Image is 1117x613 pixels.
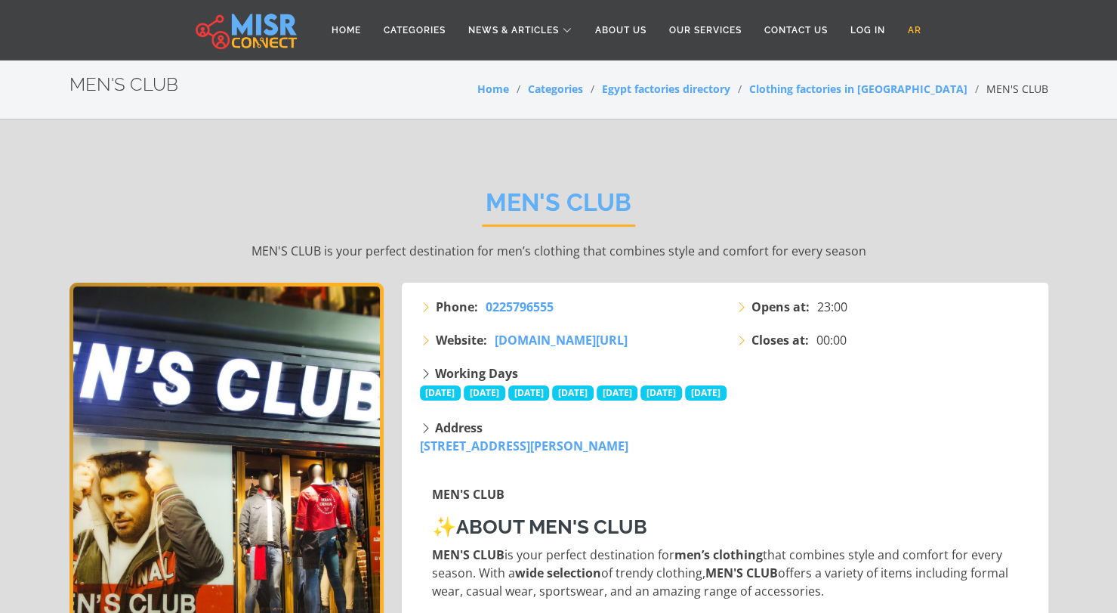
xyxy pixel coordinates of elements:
[640,385,682,401] span: [DATE]
[69,242,1048,260] p: MEN'S CLUB is your perfect destination for men’s clothing that combines style and comfort for eve...
[457,16,584,45] a: News & Articles
[432,546,505,563] strong: MEN'S CLUB
[477,82,509,96] a: Home
[685,385,727,401] span: [DATE]
[749,82,967,96] a: Clothing factories in [GEOGRAPHIC_DATA]
[597,385,638,401] span: [DATE]
[674,546,763,563] strong: men’s clothing
[435,365,518,382] strong: Working Days
[468,23,559,37] span: News & Articles
[486,298,554,316] a: 0225796555
[420,438,628,454] a: [STREET_ADDRESS][PERSON_NAME]
[196,11,297,49] img: main.misr_connect
[751,298,810,316] strong: Opens at:
[464,385,505,401] span: [DATE]
[495,332,628,348] span: [DOMAIN_NAME][URL]
[751,331,809,349] strong: Closes at:
[372,16,457,45] a: Categories
[420,385,461,401] span: [DATE]
[602,82,730,96] a: Egypt factories directory
[436,331,487,349] strong: Website:
[432,486,505,503] strong: MEN'S CLUB
[967,81,1048,97] li: MEN'S CLUB
[69,74,178,96] h2: MEN'S CLUB
[552,385,594,401] span: [DATE]
[658,16,753,45] a: Our Services
[456,515,647,538] strong: About MEN'S CLUB
[320,16,372,45] a: Home
[584,16,658,45] a: About Us
[486,299,554,315] span: 0225796555
[436,298,478,316] strong: Phone:
[508,385,550,401] span: [DATE]
[705,565,778,581] strong: MEN'S CLUB
[432,515,1021,539] h3: ✨
[515,565,601,581] strong: wide selection
[528,82,583,96] a: Categories
[816,331,847,349] span: 00:00
[432,546,1021,600] p: is your perfect destination for that combines style and comfort for every season. With a of trend...
[753,16,839,45] a: Contact Us
[839,16,896,45] a: Log in
[482,188,635,227] h2: MEN'S CLUB
[435,420,483,436] strong: Address
[495,331,628,349] a: [DOMAIN_NAME][URL]
[896,16,933,45] a: AR
[817,298,847,316] span: 23:00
